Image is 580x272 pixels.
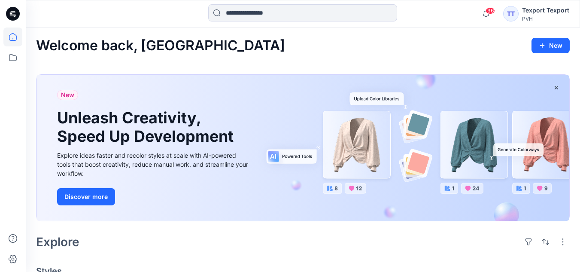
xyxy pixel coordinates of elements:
[57,188,250,205] a: Discover more
[36,38,285,54] h2: Welcome back, [GEOGRAPHIC_DATA]
[522,15,569,22] div: PVH
[503,6,519,21] div: TT
[57,109,237,146] h1: Unleash Creativity, Speed Up Development
[57,188,115,205] button: Discover more
[36,235,79,249] h2: Explore
[522,5,569,15] div: Texport Texport
[486,7,495,14] span: 36
[531,38,570,53] button: New
[57,151,250,178] div: Explore ideas faster and recolor styles at scale with AI-powered tools that boost creativity, red...
[61,90,74,100] span: New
